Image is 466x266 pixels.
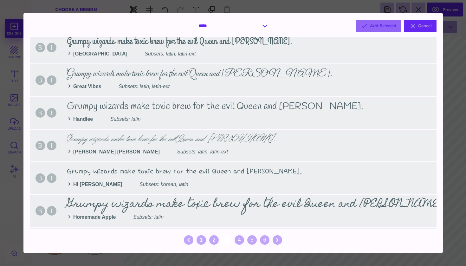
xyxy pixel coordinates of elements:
[235,235,244,245] div: 4
[197,235,206,245] div: 1
[260,235,269,245] div: 6
[356,20,401,32] button: Add Selected
[247,235,257,245] div: 5
[209,235,219,245] div: 2
[404,20,437,32] button: Cancel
